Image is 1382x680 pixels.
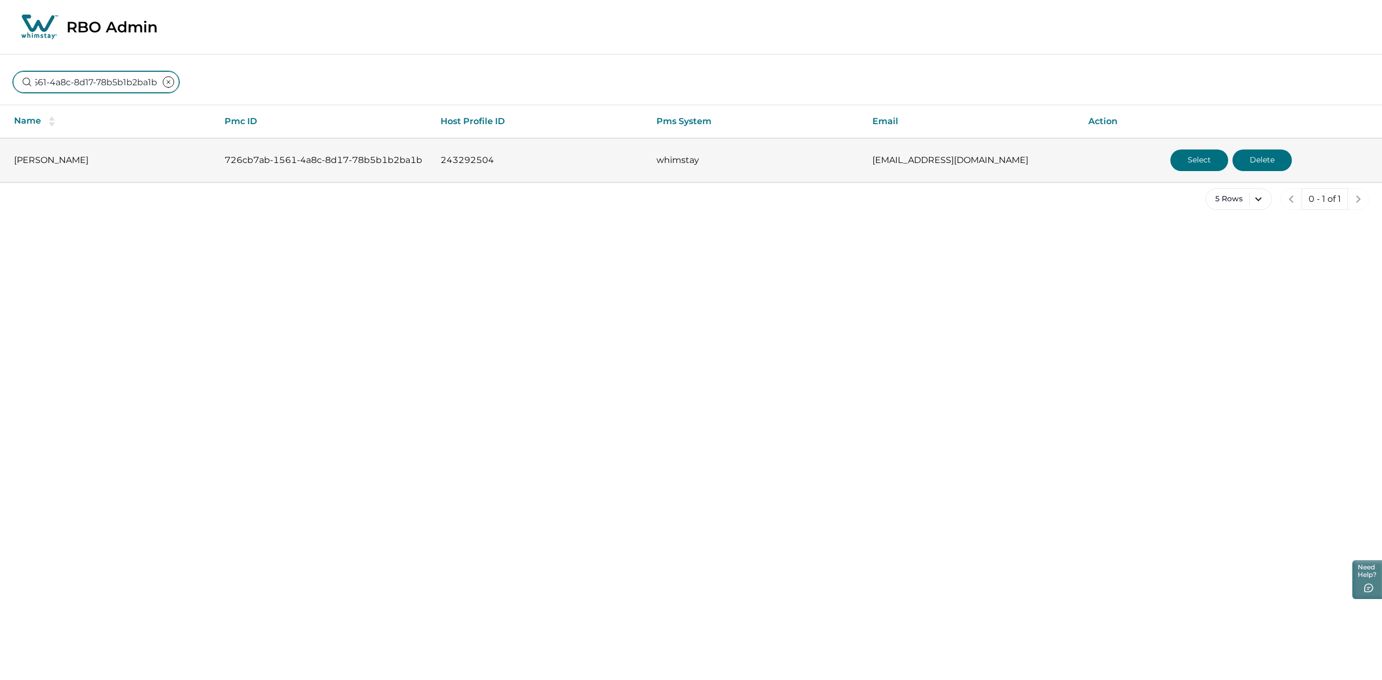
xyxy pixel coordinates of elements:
[1170,149,1228,171] button: Select
[158,71,179,93] button: clear input
[41,116,63,127] button: sorting
[14,155,207,166] p: [PERSON_NAME]
[1309,194,1341,205] p: 0 - 1 of 1
[225,155,423,166] p: 726cb7ab-1561-4a8c-8d17-78b5b1b2ba1b
[13,71,179,93] input: Search by pmc name
[1281,188,1302,210] button: previous page
[872,155,1071,166] p: [EMAIL_ADDRESS][DOMAIN_NAME]
[864,105,1080,138] th: Email
[1232,149,1292,171] button: Delete
[66,18,158,36] p: RBO Admin
[1347,188,1369,210] button: next page
[1302,188,1348,210] button: 0 - 1 of 1
[648,105,864,138] th: Pms System
[656,155,855,166] p: whimstay
[216,105,432,138] th: Pmc ID
[1080,105,1382,138] th: Action
[432,105,648,138] th: Host Profile ID
[441,155,639,166] p: 243292504
[1205,188,1272,210] button: 5 Rows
